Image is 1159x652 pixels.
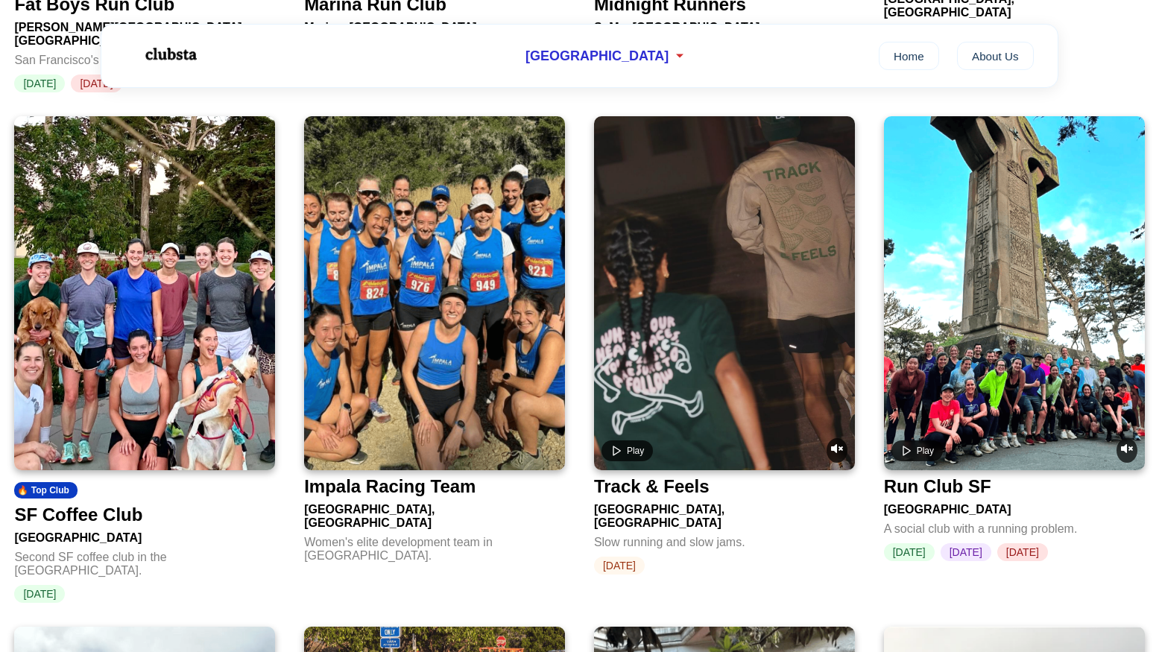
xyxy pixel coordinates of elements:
[525,48,669,64] span: [GEOGRAPHIC_DATA]
[884,543,935,561] span: [DATE]
[1117,438,1137,463] button: Unmute video
[891,440,943,461] button: Play video
[941,543,991,561] span: [DATE]
[594,476,710,497] div: Track & Feels
[14,482,78,499] div: 🔥 Top Club
[594,530,855,549] div: Slow running and slow jams.
[304,530,565,563] div: Women's elite development team in [GEOGRAPHIC_DATA].
[304,497,565,530] div: [GEOGRAPHIC_DATA], [GEOGRAPHIC_DATA]
[957,42,1034,70] a: About Us
[627,446,644,456] span: Play
[594,116,855,575] a: Play videoUnmute videoTrack & Feels[GEOGRAPHIC_DATA], [GEOGRAPHIC_DATA]Slow running and slow jams...
[125,36,215,73] img: Logo
[997,543,1048,561] span: [DATE]
[601,440,653,461] button: Play video
[884,476,991,497] div: Run Club SF
[594,557,645,575] span: [DATE]
[14,525,275,545] div: [GEOGRAPHIC_DATA]
[304,116,565,470] img: Impala Racing Team
[14,116,275,603] a: SF Coffee Club🔥 Top ClubSF Coffee Club[GEOGRAPHIC_DATA]Second SF coffee club in the [GEOGRAPHIC_D...
[884,516,1145,536] div: A social club with a running problem.
[304,476,476,497] div: Impala Racing Team
[14,504,142,525] div: SF Coffee Club
[884,116,1145,561] a: Play videoUnmute videoRun Club SF[GEOGRAPHIC_DATA]A social club with a running problem.[DATE][DAT...
[884,497,1145,516] div: [GEOGRAPHIC_DATA]
[14,545,275,577] div: Second SF coffee club in the [GEOGRAPHIC_DATA].
[14,116,275,470] img: SF Coffee Club
[14,585,65,603] span: [DATE]
[827,438,847,463] button: Unmute video
[304,116,565,570] a: Impala Racing TeamImpala Racing Team[GEOGRAPHIC_DATA], [GEOGRAPHIC_DATA]Women's elite development...
[917,446,934,456] span: Play
[594,497,855,530] div: [GEOGRAPHIC_DATA], [GEOGRAPHIC_DATA]
[879,42,939,70] a: Home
